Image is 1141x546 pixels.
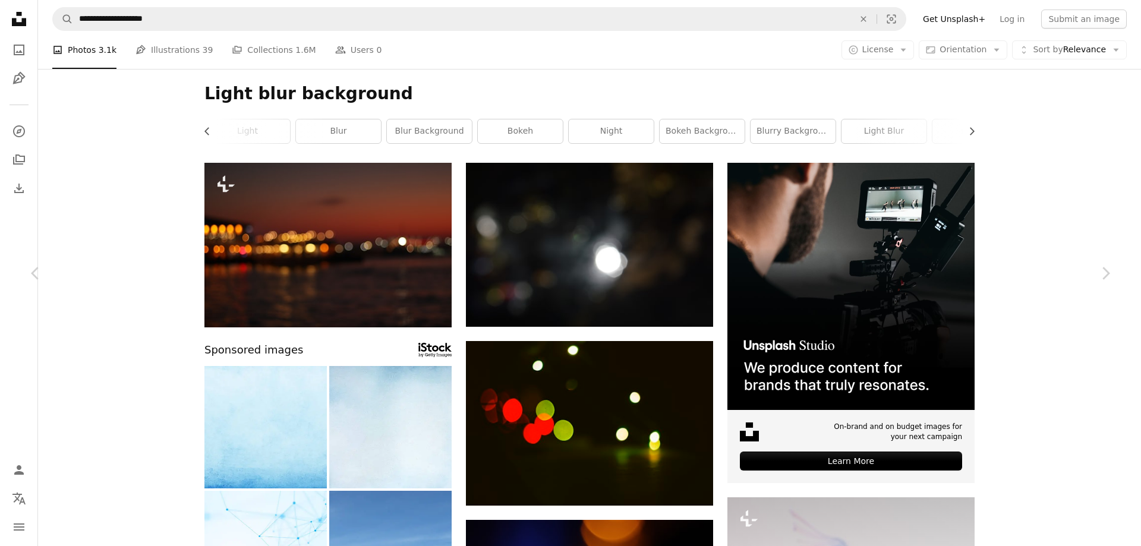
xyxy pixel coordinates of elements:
[335,31,382,69] a: Users 0
[466,341,713,506] img: a blurry photo of a traffic light at night
[7,119,31,143] a: Explore
[52,7,906,31] form: Find visuals sitewide
[850,8,877,30] button: Clear
[7,515,31,539] button: Menu
[376,43,382,56] span: 0
[992,10,1032,29] a: Log in
[203,43,213,56] span: 39
[1070,216,1141,330] a: Next
[841,40,915,59] button: License
[751,119,836,143] a: blurry background
[841,119,926,143] a: light blur
[466,418,713,428] a: a blurry photo of a traffic light at night
[7,38,31,62] a: Photos
[466,239,713,250] a: a blurry photo of a street light at night
[204,366,327,488] img: Light Blue watercolor background
[7,487,31,510] button: Language
[205,119,290,143] a: light
[740,452,962,471] div: Learn More
[932,119,1017,143] a: nature
[877,8,906,30] button: Visual search
[1041,10,1127,29] button: Submit an image
[204,163,452,327] img: a blurry photo of a body of water at night
[7,458,31,482] a: Log in / Sign up
[862,45,894,54] span: License
[232,31,316,69] a: Collections 1.6M
[825,422,962,442] span: On-brand and on budget images for your next campaign
[296,119,381,143] a: blur
[204,119,218,143] button: scroll list to the left
[7,176,31,200] a: Download History
[1012,40,1127,59] button: Sort byRelevance
[7,148,31,172] a: Collections
[727,163,975,410] img: file-1715652217532-464736461acbimage
[961,119,975,143] button: scroll list to the right
[135,31,213,69] a: Illustrations 39
[204,342,303,359] span: Sponsored images
[329,366,452,488] img: Light blue water color background with soft artistic washes, stains and brush strokes. Hand drawn...
[478,119,563,143] a: bokeh
[466,163,713,327] img: a blurry photo of a street light at night
[916,10,992,29] a: Get Unsplash+
[569,119,654,143] a: night
[7,67,31,90] a: Illustrations
[204,83,975,105] h1: Light blur background
[295,43,316,56] span: 1.6M
[204,239,452,250] a: a blurry photo of a body of water at night
[660,119,745,143] a: bokeh background
[53,8,73,30] button: Search Unsplash
[1033,45,1063,54] span: Sort by
[727,163,975,483] a: On-brand and on budget images for your next campaignLearn More
[1033,44,1106,56] span: Relevance
[919,40,1007,59] button: Orientation
[940,45,986,54] span: Orientation
[387,119,472,143] a: blur background
[740,422,759,441] img: file-1631678316303-ed18b8b5cb9cimage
